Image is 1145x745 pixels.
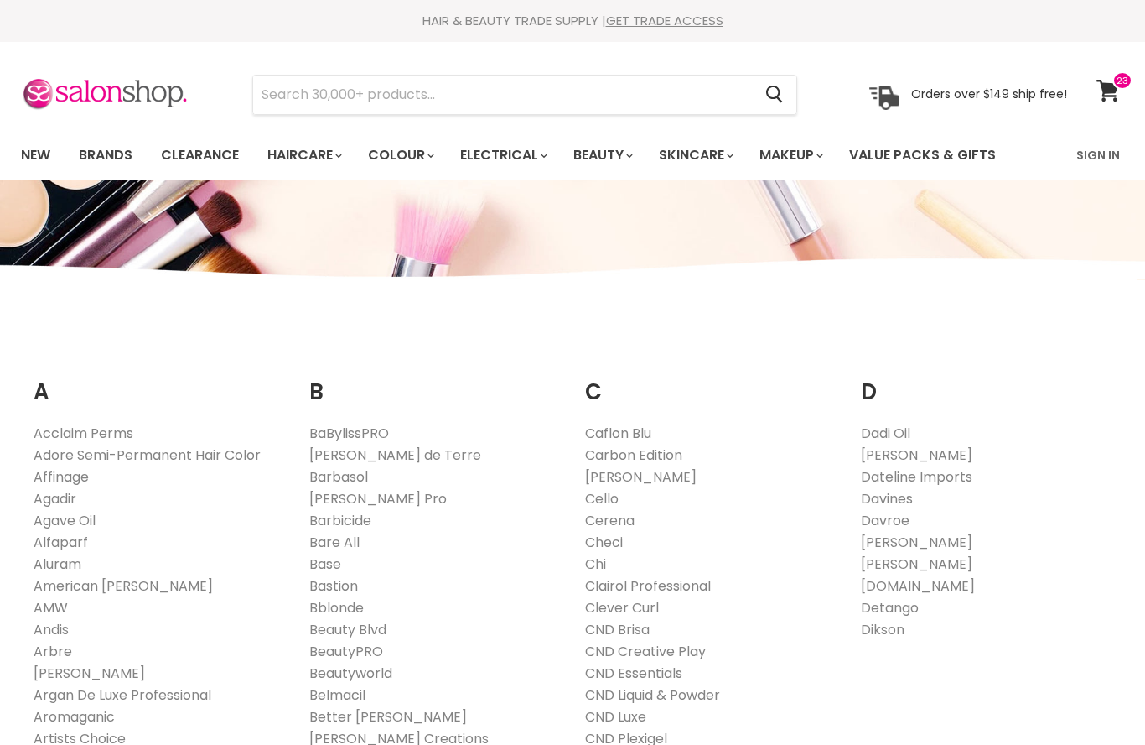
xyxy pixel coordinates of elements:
[309,353,560,409] h2: B
[34,576,213,596] a: American [PERSON_NAME]
[606,12,723,29] a: GET TRADE ACCESS
[253,76,752,114] input: Search
[309,576,358,596] a: Bastion
[34,424,133,443] a: Acclaim Perms
[66,138,145,173] a: Brands
[309,685,365,705] a: Belmacil
[861,576,975,596] a: [DOMAIN_NAME]
[309,533,360,552] a: Bare All
[309,555,341,574] a: Base
[585,489,619,508] a: Cello
[355,138,444,173] a: Colour
[309,707,467,727] a: Better [PERSON_NAME]
[34,445,261,465] a: Adore Semi-Permanent Hair Color
[861,511,909,530] a: Davroe
[252,75,797,115] form: Product
[8,138,63,173] a: New
[309,445,481,465] a: [PERSON_NAME] de Terre
[585,424,651,443] a: Caflon Blu
[34,598,68,617] a: AMW
[585,445,682,465] a: Carbon Edition
[861,489,913,508] a: Davines
[309,664,392,683] a: Beautyworld
[309,598,364,617] a: Bblonde
[861,467,972,487] a: Dateline Imports
[911,86,1067,102] p: Orders over $149 ship free!
[8,131,1038,180] ul: Main menu
[861,353,1111,409] h2: D
[585,467,697,487] a: [PERSON_NAME]
[34,664,145,683] a: [PERSON_NAME]
[585,598,659,617] a: Clever Curl
[34,555,81,574] a: Aluram
[747,138,833,173] a: Makeup
[309,511,371,530] a: Barbicide
[34,642,72,661] a: Arbre
[309,467,368,487] a: Barbasol
[861,445,972,465] a: [PERSON_NAME]
[861,424,910,443] a: Dadi Oil
[585,707,646,727] a: CND Luxe
[309,620,386,639] a: Beauty Blvd
[585,353,836,409] h2: C
[585,533,623,552] a: Checi
[561,138,643,173] a: Beauty
[861,598,919,617] a: Detango
[34,685,211,705] a: Argan De Luxe Professional
[34,533,88,552] a: Alfaparf
[837,138,1008,173] a: Value Packs & Gifts
[585,664,682,683] a: CND Essentials
[448,138,557,173] a: Electrical
[585,576,711,596] a: Clairol Professional
[646,138,743,173] a: Skincare
[585,620,650,639] a: CND Brisa
[752,76,796,114] button: Search
[585,555,606,574] a: Chi
[861,555,972,574] a: [PERSON_NAME]
[585,685,720,705] a: CND Liquid & Powder
[34,353,284,409] h2: A
[585,642,706,661] a: CND Creative Play
[309,489,447,508] a: [PERSON_NAME] Pro
[148,138,251,173] a: Clearance
[34,707,115,727] a: Aromaganic
[861,620,904,639] a: Dikson
[34,620,69,639] a: Andis
[34,489,76,508] a: Agadir
[255,138,352,173] a: Haircare
[585,511,635,530] a: Cerena
[1066,138,1130,173] a: Sign In
[309,424,389,443] a: BaBylissPRO
[34,467,89,487] a: Affinage
[309,642,383,661] a: BeautyPRO
[34,511,96,530] a: Agave Oil
[861,533,972,552] a: [PERSON_NAME]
